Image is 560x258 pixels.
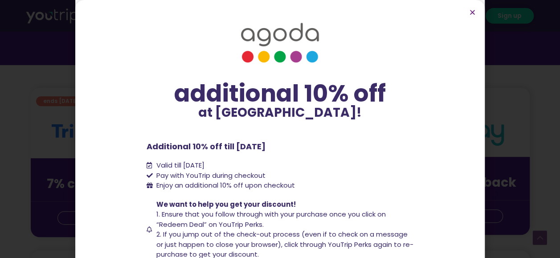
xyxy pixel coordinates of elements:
a: Close [469,9,476,16]
p: at [GEOGRAPHIC_DATA]! [147,106,414,119]
span: We want to help you get your discount! [156,200,296,209]
span: Valid till [DATE] [154,160,204,171]
span: Enjoy an additional 10% off upon checkout [156,180,295,190]
p: Additional 10% off till [DATE] [147,140,414,152]
span: Pay with YouTrip during checkout [154,171,266,181]
span: 1. Ensure that you follow through with your purchase once you click on “Redeem Deal” on YouTrip P... [156,209,386,229]
div: additional 10% off [147,81,414,106]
